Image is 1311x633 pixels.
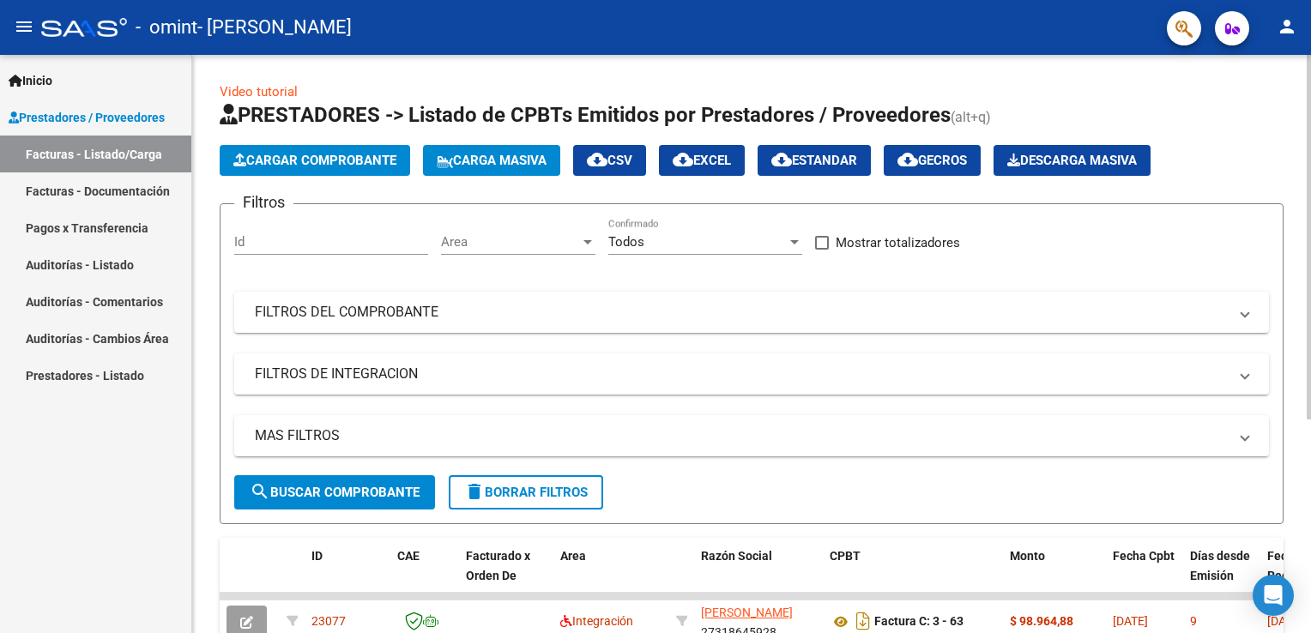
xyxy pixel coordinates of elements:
span: Monto [1010,549,1045,563]
span: [DATE] [1113,614,1148,628]
span: Buscar Comprobante [250,485,420,500]
button: Estandar [758,145,871,176]
span: [DATE] [1267,614,1302,628]
mat-panel-title: FILTROS DE INTEGRACION [255,365,1228,383]
datatable-header-cell: ID [305,538,390,613]
span: Todos [608,234,644,250]
button: Gecros [884,145,981,176]
span: Prestadores / Proveedores [9,108,165,127]
span: Descarga Masiva [1007,153,1137,168]
datatable-header-cell: Razón Social [694,538,823,613]
span: - omint [136,9,197,46]
span: Facturado x Orden De [466,549,530,582]
datatable-header-cell: CPBT [823,538,1003,613]
datatable-header-cell: Fecha Cpbt [1106,538,1183,613]
mat-icon: delete [464,481,485,502]
mat-icon: cloud_download [897,149,918,170]
button: Descarga Masiva [994,145,1151,176]
datatable-header-cell: Días desde Emisión [1183,538,1260,613]
mat-icon: search [250,481,270,502]
span: PRESTADORES -> Listado de CPBTs Emitidos por Prestadores / Proveedores [220,103,951,127]
span: - [PERSON_NAME] [197,9,352,46]
span: Integración [560,614,633,628]
button: Borrar Filtros [449,475,603,509]
mat-icon: cloud_download [673,149,693,170]
button: Carga Masiva [423,145,560,176]
datatable-header-cell: Area [553,538,669,613]
span: CAE [397,549,420,563]
mat-icon: cloud_download [587,149,607,170]
mat-expansion-panel-header: FILTROS DEL COMPROBANTE [234,292,1269,333]
span: Estandar [771,153,857,168]
mat-panel-title: MAS FILTROS [255,426,1228,445]
mat-expansion-panel-header: MAS FILTROS [234,415,1269,456]
span: Borrar Filtros [464,485,588,500]
button: Cargar Comprobante [220,145,410,176]
span: Area [441,234,580,250]
mat-icon: person [1277,16,1297,37]
span: 23077 [311,614,346,628]
strong: $ 98.964,88 [1010,614,1073,628]
span: Inicio [9,71,52,90]
mat-expansion-panel-header: FILTROS DE INTEGRACION [234,353,1269,395]
mat-icon: cloud_download [771,149,792,170]
span: CSV [587,153,632,168]
div: Open Intercom Messenger [1253,575,1294,616]
span: Fecha Cpbt [1113,549,1175,563]
button: CSV [573,145,646,176]
span: CPBT [830,549,861,563]
datatable-header-cell: Monto [1003,538,1106,613]
span: 9 [1190,614,1197,628]
span: Cargar Comprobante [233,153,396,168]
span: Area [560,549,586,563]
button: EXCEL [659,145,745,176]
span: [PERSON_NAME] [701,606,793,619]
datatable-header-cell: Facturado x Orden De [459,538,553,613]
mat-panel-title: FILTROS DEL COMPROBANTE [255,303,1228,322]
datatable-header-cell: CAE [390,538,459,613]
span: Mostrar totalizadores [836,232,960,253]
span: Razón Social [701,549,772,563]
mat-icon: menu [14,16,34,37]
span: Días desde Emisión [1190,549,1250,582]
h3: Filtros [234,190,293,214]
span: EXCEL [673,153,731,168]
a: Video tutorial [220,84,298,99]
span: Carga Masiva [437,153,547,168]
span: (alt+q) [951,109,991,125]
app-download-masive: Descarga masiva de comprobantes (adjuntos) [994,145,1151,176]
span: Gecros [897,153,967,168]
span: ID [311,549,323,563]
button: Buscar Comprobante [234,475,435,509]
strong: Factura C: 3 - 63 [874,615,964,629]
